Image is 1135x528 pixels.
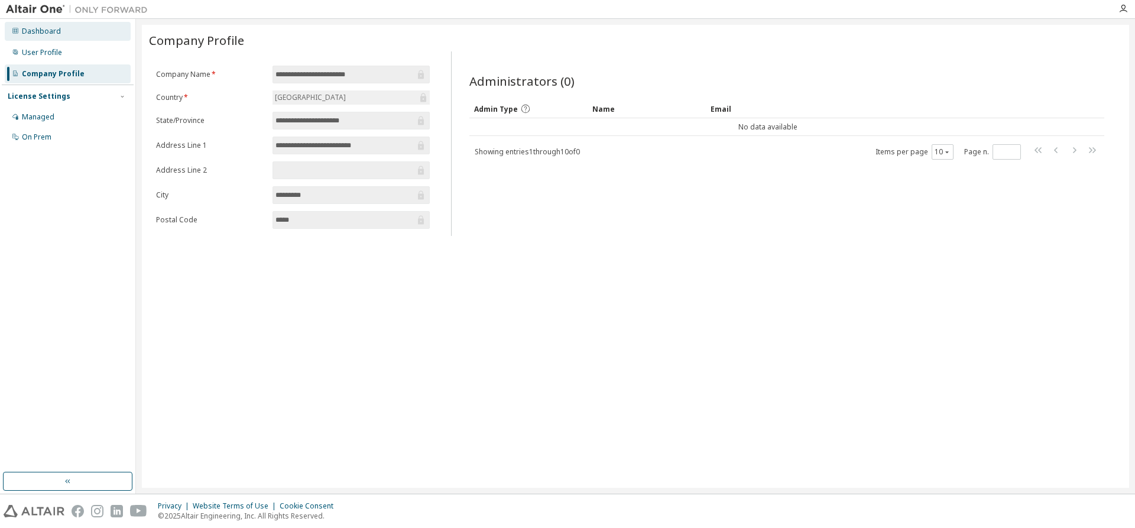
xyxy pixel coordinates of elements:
div: Privacy [158,501,193,511]
td: No data available [469,118,1066,136]
span: Administrators (0) [469,73,575,89]
img: instagram.svg [91,505,103,517]
span: Company Profile [149,32,244,48]
div: Website Terms of Use [193,501,280,511]
span: Items per page [875,144,954,160]
img: facebook.svg [72,505,84,517]
div: Cookie Consent [280,501,340,511]
div: Email [711,99,819,118]
div: Managed [22,112,54,122]
label: Company Name [156,70,265,79]
img: Altair One [6,4,154,15]
label: Postal Code [156,215,265,225]
span: Showing entries 1 through 10 of 0 [475,147,580,157]
label: Address Line 2 [156,166,265,175]
label: Country [156,93,265,102]
label: State/Province [156,116,265,125]
div: On Prem [22,132,51,142]
img: linkedin.svg [111,505,123,517]
div: [GEOGRAPHIC_DATA] [273,90,430,105]
label: City [156,190,265,200]
div: Name [592,99,701,118]
img: youtube.svg [130,505,147,517]
div: Dashboard [22,27,61,36]
p: © 2025 Altair Engineering, Inc. All Rights Reserved. [158,511,340,521]
img: altair_logo.svg [4,505,64,517]
label: Address Line 1 [156,141,265,150]
div: Company Profile [22,69,85,79]
span: Page n. [964,144,1021,160]
div: [GEOGRAPHIC_DATA] [273,91,348,104]
div: License Settings [8,92,70,101]
div: User Profile [22,48,62,57]
button: 10 [935,147,951,157]
span: Admin Type [474,104,518,114]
